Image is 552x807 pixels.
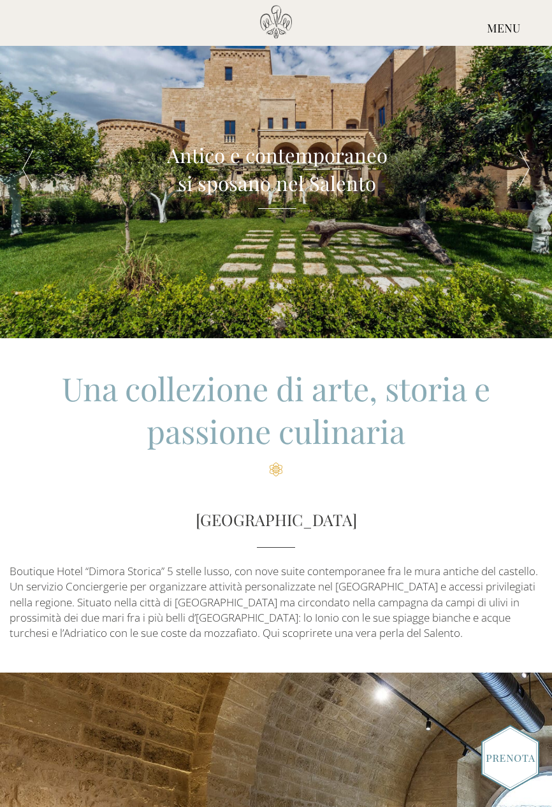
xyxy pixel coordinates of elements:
h2: Antico e contemporaneo si sposano nel Salento [167,141,388,197]
h2: [GEOGRAPHIC_DATA] [10,508,542,548]
span: Una collezione di arte, storia e passione culinaria [62,367,490,453]
img: Castello di Ugento [260,5,292,39]
div: MENU [455,5,552,52]
img: Book_Button_Italian.png [481,725,539,791]
p: Boutique Hotel “Dimora Storica” 5 stelle lusso, con nove suite contemporanee fra le mura antiche ... [10,564,542,641]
